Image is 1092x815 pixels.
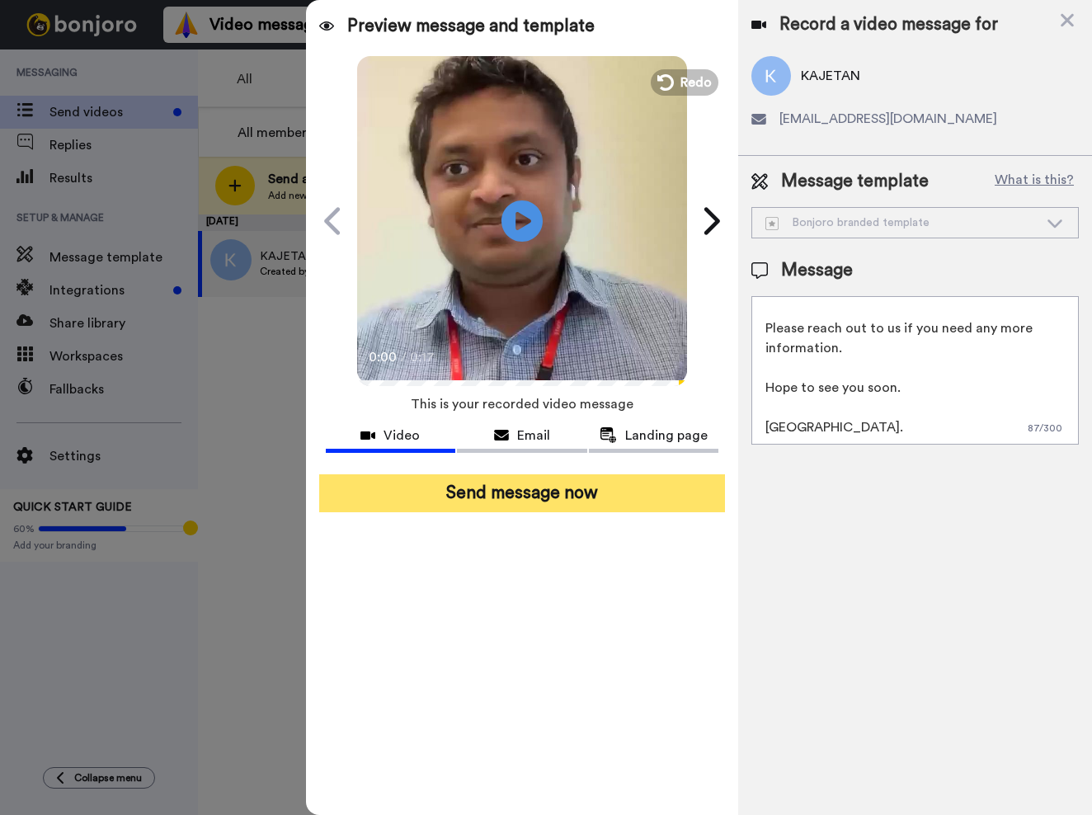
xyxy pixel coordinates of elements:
[765,214,1038,231] div: Bonjoro branded template
[369,347,398,367] span: 0:00
[411,386,633,422] span: This is your recorded video message
[779,109,997,129] span: [EMAIL_ADDRESS][DOMAIN_NAME]
[751,296,1079,445] textarea: Hi, I see that you have applied to the [GEOGRAPHIC_DATA] through Clearing. I hope you have accept...
[517,426,550,445] span: Email
[384,426,420,445] span: Video
[990,169,1079,194] button: What is this?
[410,347,439,367] span: 0:17
[781,169,929,194] span: Message template
[781,258,853,283] span: Message
[319,474,725,512] button: Send message now
[765,217,779,230] img: demo-template.svg
[625,426,708,445] span: Landing page
[401,347,407,367] span: /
